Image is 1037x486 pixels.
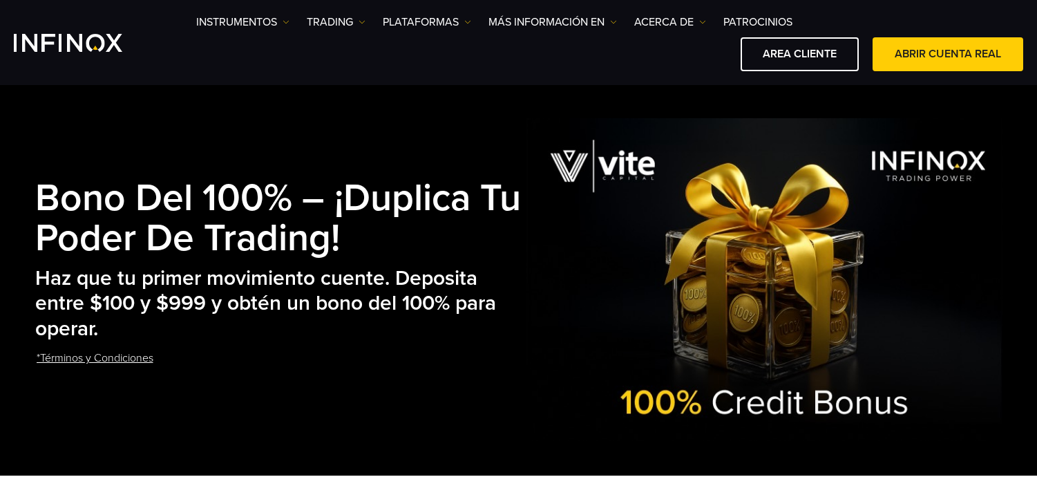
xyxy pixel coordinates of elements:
a: TRADING [307,14,365,30]
a: Más información en [488,14,617,30]
a: AREA CLIENTE [741,37,859,71]
a: PLATAFORMAS [383,14,471,30]
a: Patrocinios [723,14,792,30]
a: *Términos y Condiciones [35,342,155,375]
strong: Bono del 100% – ¡Duplica tu poder de trading! [35,176,521,261]
a: ABRIR CUENTA REAL [873,37,1023,71]
a: INFINOX Logo [14,34,155,52]
a: ACERCA DE [634,14,706,30]
a: Instrumentos [196,14,289,30]
h2: Haz que tu primer movimiento cuente. Deposita entre $100 y $999 y obtén un bono del 100% para ope... [35,266,527,342]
